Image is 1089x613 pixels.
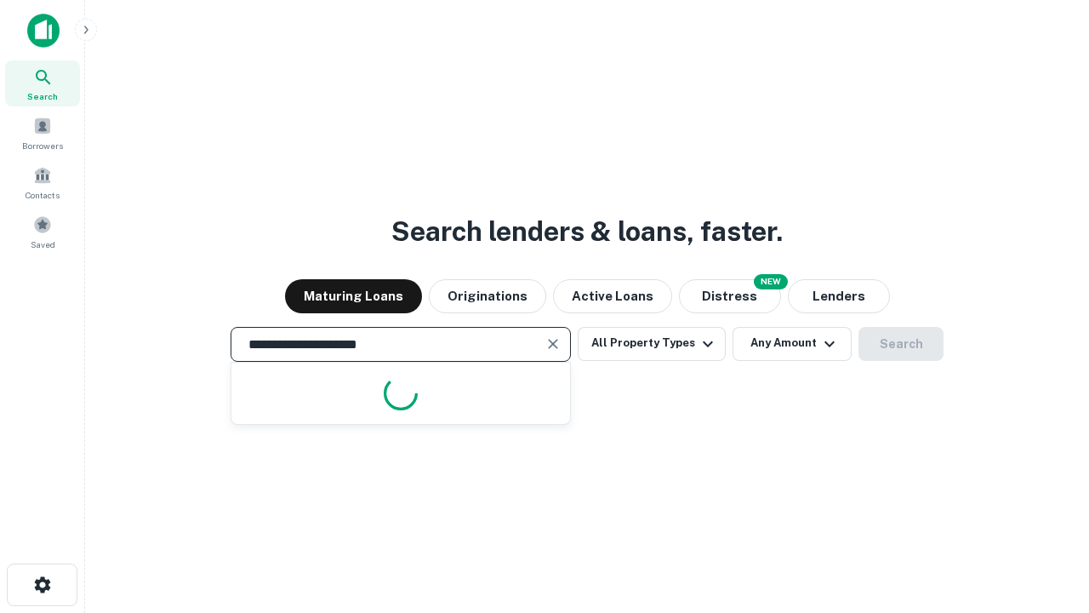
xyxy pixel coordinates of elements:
h3: Search lenders & loans, faster. [391,211,783,252]
button: Active Loans [553,279,672,313]
a: Contacts [5,159,80,205]
button: Clear [541,332,565,356]
button: Any Amount [733,327,852,361]
span: Search [27,89,58,103]
button: Maturing Loans [285,279,422,313]
button: All Property Types [578,327,726,361]
a: Search [5,60,80,106]
a: Saved [5,209,80,255]
iframe: Chat Widget [1004,477,1089,559]
span: Contacts [26,188,60,202]
button: Lenders [788,279,890,313]
div: NEW [754,274,788,289]
img: capitalize-icon.png [27,14,60,48]
button: Originations [429,279,546,313]
a: Borrowers [5,110,80,156]
button: Search distressed loans with lien and other non-mortgage details. [679,279,781,313]
span: Borrowers [22,139,63,152]
span: Saved [31,238,55,251]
